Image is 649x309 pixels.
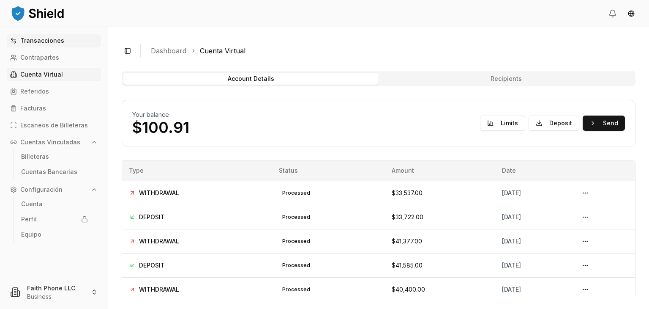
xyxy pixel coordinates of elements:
[502,213,565,221] div: [DATE]
[20,105,46,111] p: Facturas
[10,5,65,22] img: ShieldPay Logo
[495,160,572,181] th: Date
[7,119,101,132] a: Escaneos de Billeteras
[7,68,101,81] a: Cuenta Virtual
[7,135,101,149] button: Cuentas Vinculadas
[21,232,41,237] p: Equipo
[20,139,80,145] p: Cuentas Vinculadas
[279,236,314,246] div: processed
[20,88,49,94] p: Referidos
[18,165,91,179] a: Cuentas Bancarias
[132,110,189,119] h2: Your balance
[151,46,629,56] nav: breadcrumb
[529,116,579,131] button: Deposit
[132,119,189,136] p: $100.91
[21,201,43,207] p: Cuenta
[21,169,77,175] p: Cuentas Bancarias
[392,189,423,196] span: $33,537.00
[20,55,59,61] p: Contrapartes
[272,160,385,181] th: Status
[27,292,84,301] p: Business
[21,216,37,222] p: Perfil
[3,279,104,306] button: Faith Phone LLCBusiness
[139,189,179,197] span: WITHDRAWAL
[27,284,84,292] p: Faith Phone LLC
[502,189,565,197] div: [DATE]
[139,261,165,270] span: DEPOSIT
[392,262,423,269] span: $41,585.00
[21,154,49,160] p: Billeteras
[151,46,186,56] a: Dashboard
[392,286,425,293] span: $40,400.00
[7,34,101,47] a: Transacciones
[279,284,314,295] div: processed
[139,285,179,294] span: WITHDRAWAL
[139,213,165,221] span: DEPOSIT
[123,73,379,85] button: Account Details
[139,237,179,246] span: WITHDRAWAL
[18,228,91,241] a: Equipo
[279,260,314,270] div: processed
[20,72,63,77] p: Cuenta Virtual
[7,183,101,196] button: Configuración
[7,51,101,64] a: Contrapartes
[18,212,91,226] a: Perfil
[392,237,422,245] span: $41,377.00
[18,150,91,163] a: Billeteras
[379,73,634,85] button: Recipients
[385,160,495,181] th: Amount
[20,187,63,193] p: Configuración
[20,38,64,44] p: Transacciones
[122,160,272,181] th: Type
[480,116,525,131] button: Limits
[583,116,625,131] button: Send
[7,102,101,115] a: Facturas
[200,46,245,56] a: Cuenta Virtual
[392,213,423,221] span: $33,722.00
[502,261,565,270] div: [DATE]
[20,122,88,128] p: Escaneos de Billeteras
[18,197,91,211] a: Cuenta
[7,85,101,98] a: Referidos
[502,285,565,294] div: [DATE]
[279,212,314,222] div: processed
[502,237,565,246] div: [DATE]
[279,188,314,198] div: processed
